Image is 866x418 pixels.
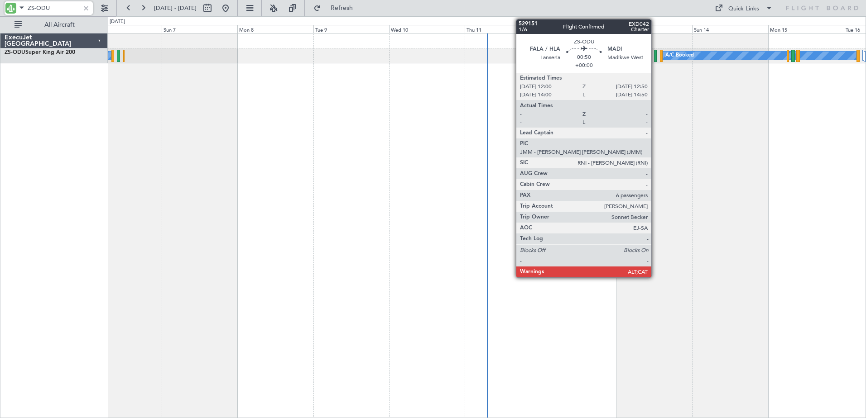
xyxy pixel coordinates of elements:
[10,18,98,32] button: All Aircraft
[154,4,197,12] span: [DATE] - [DATE]
[237,25,313,33] div: Mon 8
[323,5,361,11] span: Refresh
[313,25,389,33] div: Tue 9
[665,49,694,62] div: A/C Booked
[389,25,465,33] div: Wed 10
[5,50,75,55] a: ZS-ODUSuper King Air 200
[465,25,540,33] div: Thu 11
[110,18,125,26] div: [DATE]
[24,22,96,28] span: All Aircraft
[28,1,80,15] input: A/C (Reg. or Type)
[692,25,768,33] div: Sun 14
[728,5,759,14] div: Quick Links
[5,50,25,55] span: ZS-ODU
[86,25,162,33] div: Sat 6
[710,1,777,15] button: Quick Links
[309,1,364,15] button: Refresh
[616,25,692,33] div: Sat 13
[541,25,616,33] div: Fri 12
[768,25,844,33] div: Mon 15
[162,25,237,33] div: Sun 7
